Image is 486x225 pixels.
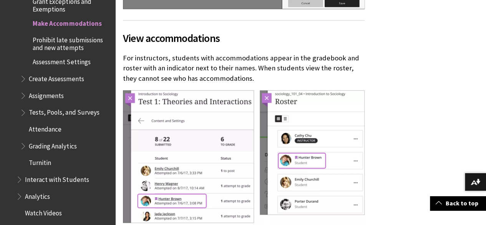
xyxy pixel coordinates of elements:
span: Create Assessments [29,72,84,83]
span: Grading Analytics [29,140,76,150]
span: Watch Videos [25,207,62,217]
span: View accommodations [123,30,365,46]
span: Prohibit late submissions and new attempts [33,34,110,52]
span: Analytics [25,190,50,200]
span: Turnitin [29,157,51,167]
p: For instructors, students with accommodations appear in the gradebook and roster with an indicato... [123,53,365,83]
span: Tests, Pools, and Surveys [29,106,99,117]
span: Make Accommodations [33,17,101,27]
span: Interact with Students [25,173,89,183]
span: Attendance [29,123,61,133]
a: Back to top [430,196,486,210]
span: Assessment Settings [33,56,90,66]
span: Assignments [29,89,64,100]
